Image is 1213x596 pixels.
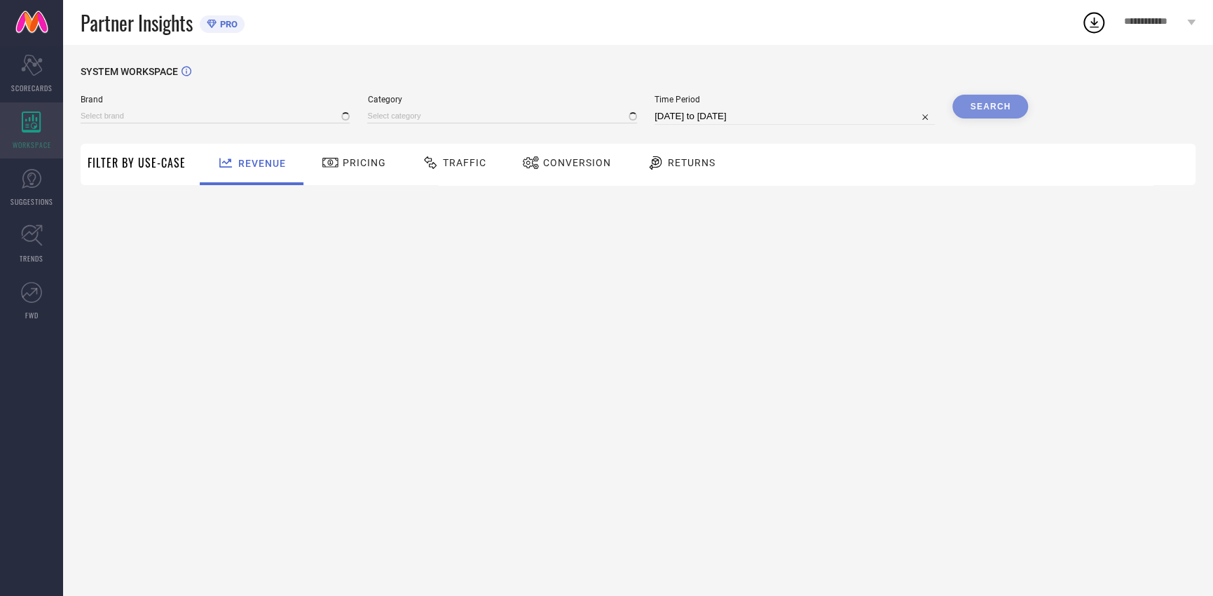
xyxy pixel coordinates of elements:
[20,253,43,264] span: TRENDS
[238,158,286,169] span: Revenue
[668,157,715,168] span: Returns
[81,109,350,123] input: Select brand
[88,154,186,171] span: Filter By Use-Case
[81,95,350,104] span: Brand
[655,95,935,104] span: Time Period
[343,157,386,168] span: Pricing
[13,140,51,150] span: WORKSPACE
[655,108,935,125] input: Select time period
[11,196,53,207] span: SUGGESTIONS
[367,109,636,123] input: Select category
[11,83,53,93] span: SCORECARDS
[217,19,238,29] span: PRO
[81,8,193,37] span: Partner Insights
[443,157,486,168] span: Traffic
[1081,10,1106,35] div: Open download list
[543,157,611,168] span: Conversion
[25,310,39,320] span: FWD
[367,95,636,104] span: Category
[81,66,178,77] span: SYSTEM WORKSPACE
